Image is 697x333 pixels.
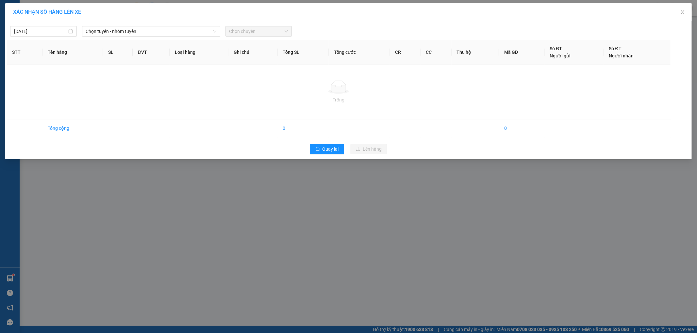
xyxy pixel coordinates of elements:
span: close [680,9,685,15]
span: ĐT: 0935 882 082 [50,39,74,42]
input: 12/09/2025 [14,28,67,35]
span: Số ĐT [550,46,562,51]
span: ĐC: Ngã 3 Easim ,[GEOGRAPHIC_DATA] [3,31,35,38]
th: Loại hàng [170,40,228,65]
th: Tổng SL [278,40,329,65]
th: ĐVT [133,40,170,65]
th: CC [421,40,451,65]
button: uploadLên hàng [351,144,387,154]
span: ĐC: 266 Đồng Đen, P10, Q TB [50,33,92,36]
span: XÁC NHẬN SỐ HÀNG LÊN XE [13,9,81,15]
img: logo [3,4,19,21]
span: Chọn tuyến - nhóm tuyến [86,26,216,36]
span: down [213,29,217,33]
span: ---------------------------------------------- [14,45,84,50]
span: Số ĐT [609,46,622,51]
strong: 1900 633 614 [44,16,72,21]
th: Tên hàng [42,40,103,65]
button: Close [673,3,692,22]
th: SL [103,40,133,65]
th: Thu hộ [452,40,499,65]
span: rollback [315,147,320,152]
div: Trống [12,96,665,103]
span: Chọn chuyến [229,26,288,36]
th: Tổng cước [329,40,390,65]
span: ĐT:0905 22 58 58 [3,39,27,42]
span: VP Nhận: [GEOGRAPHIC_DATA] [50,23,82,30]
th: Mã GD [499,40,545,65]
span: Người gửi [550,53,571,58]
span: Người nhận [609,53,634,58]
th: Ghi chú [228,40,278,65]
span: VP Gửi: [PERSON_NAME] [3,25,40,28]
td: 0 [278,119,329,137]
span: Quay lại [323,145,339,153]
td: 0 [499,119,545,137]
th: CR [390,40,421,65]
span: CTY TNHH DLVT TIẾN OANH [24,4,91,10]
td: Tổng cộng [42,119,103,137]
button: rollbackQuay lại [310,144,344,154]
strong: NHẬN HÀNG NHANH - GIAO TỐC HÀNH [25,11,91,15]
th: STT [7,40,42,65]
